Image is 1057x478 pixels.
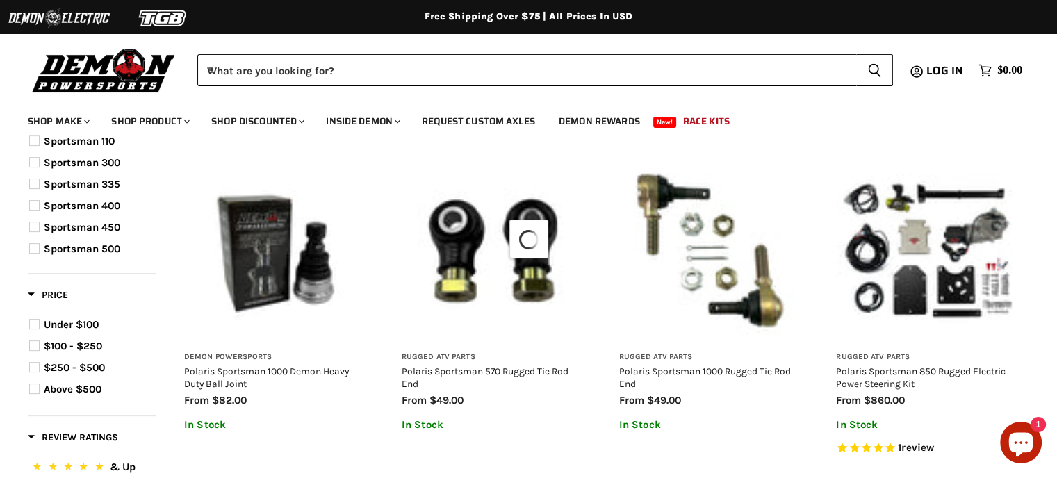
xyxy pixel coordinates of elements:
span: Under $100 [44,318,99,331]
img: Demon Powersports [28,45,180,94]
h3: Rugged ATV Parts [836,352,1019,363]
a: Shop Make [17,107,98,135]
span: review [901,442,934,454]
p: In Stock [619,419,802,431]
span: $250 - $500 [44,361,105,374]
img: Polaris Sportsman 850 Rugged Electric Power Steering Kit [836,159,1019,342]
span: from [402,394,427,406]
h3: Rugged ATV Parts [619,352,802,363]
span: Above $500 [44,383,101,395]
span: $100 - $250 [44,340,102,352]
span: Price [28,289,68,301]
a: Race Kits [673,107,740,135]
span: Sportsman 400 [44,199,120,212]
button: Filter by Price [28,288,68,306]
img: Polaris Sportsman 570 Rugged Tie Rod End [402,159,584,342]
span: Sportsman 450 [44,221,120,233]
p: In Stock [402,419,584,431]
p: In Stock [836,419,1019,431]
img: TGB Logo 2 [111,5,215,31]
span: $49.00 [429,394,464,406]
span: Log in [926,62,963,79]
img: Polaris Sportsman 1000 Rugged Tie Rod End [619,159,802,342]
span: Sportsman 110 [44,135,115,147]
span: $860.00 [864,394,905,406]
a: Inside Demon [316,107,409,135]
p: In Stock [184,419,367,431]
h3: Rugged ATV Parts [402,352,584,363]
img: Polaris Sportsman 1000 Demon Heavy Duty Ball Joint [184,159,367,342]
button: Search [856,54,893,86]
a: Request Custom Axles [411,107,546,135]
a: Demon Rewards [548,107,650,135]
span: from [619,394,644,406]
img: Demon Electric Logo 2 [7,5,111,31]
span: Sportsman 335 [44,178,120,190]
span: Review Ratings [28,431,118,443]
a: $0.00 [972,60,1029,81]
inbox-online-store-chat: Shopify online store chat [996,422,1046,467]
input: When autocomplete results are available use up and down arrows to review and enter to select [197,54,856,86]
a: Shop Discounted [201,107,313,135]
a: Polaris Sportsman 570 Rugged Tie Rod End [402,365,568,389]
ul: Main menu [17,101,1019,135]
a: Shop Product [101,107,198,135]
a: Log in [920,65,972,77]
span: $82.00 [212,394,247,406]
span: New! [653,117,677,128]
h3: Demon Powersports [184,352,367,363]
span: Sportsman 500 [44,242,120,255]
span: Sportsman 300 [44,156,120,169]
a: Polaris Sportsman 1000 Demon Heavy Duty Ball Joint [184,365,349,389]
span: 1 reviews [898,442,934,454]
span: from [184,394,209,406]
form: Product [197,54,893,86]
a: Polaris Sportsman 850 Rugged Electric Power Steering Kit [836,365,1006,389]
span: Rated 5.0 out of 5 stars 1 reviews [836,441,1019,456]
a: Polaris Sportsman 1000 Rugged Tie Rod End [619,365,791,389]
span: $0.00 [997,64,1022,77]
span: from [836,394,861,406]
span: $49.00 [647,394,681,406]
span: & Up [110,461,136,473]
button: Filter by Review Ratings [28,431,118,448]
